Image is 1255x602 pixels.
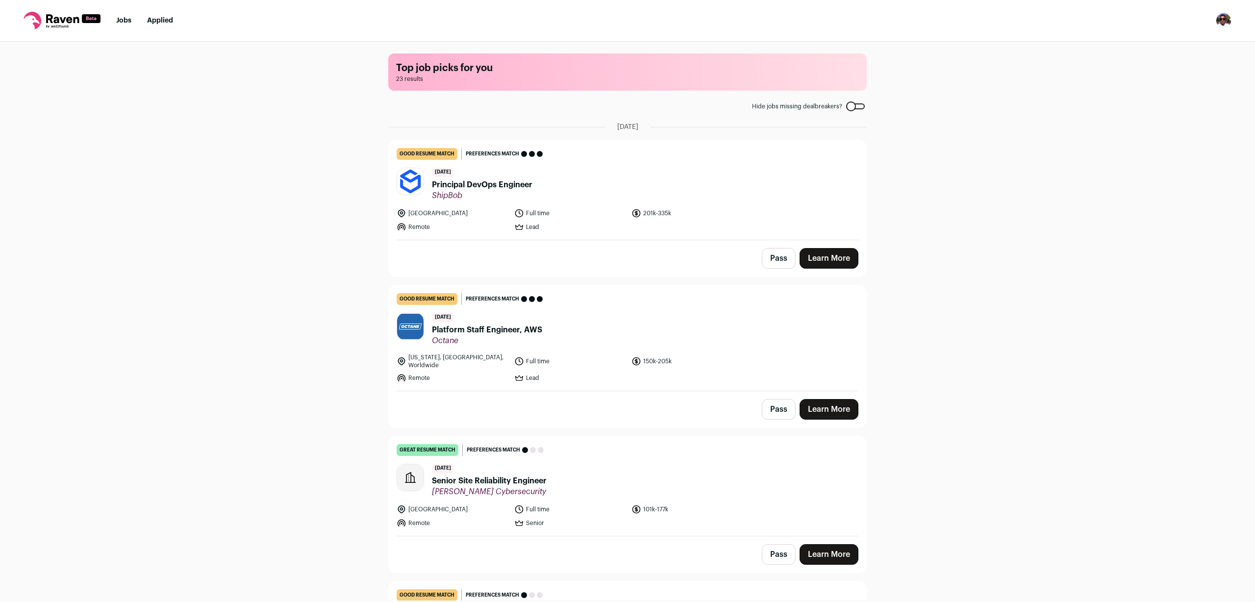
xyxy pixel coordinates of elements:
span: [PERSON_NAME] Cybersecurity [432,487,547,497]
img: a119ab1903c3ad3bb4bce185c87e57709fb0bebd6bb8fd91128b1cadac095091.jpg [397,168,424,195]
li: Full time [514,504,626,514]
span: Octane [432,336,542,346]
img: 488948-medium_jpg [1216,13,1231,28]
a: Learn More [800,248,858,269]
li: Lead [514,222,626,232]
li: 201k-335k [631,208,743,218]
li: Lead [514,373,626,383]
h1: Top job picks for you [396,61,859,75]
li: Remote [397,222,508,232]
button: Pass [762,248,796,269]
span: Platform Staff Engineer, AWS [432,324,542,336]
span: Principal DevOps Engineer [432,179,532,191]
img: company-logo-placeholder-414d4e2ec0e2ddebbe968bf319fdfe5acfe0c9b87f798d344e800bc9a89632a0.png [397,464,424,491]
img: 25129714d7c7ec704e5d313338a51f77eb1223523d0a796a02c8d9f8fc8ef1a9.jpg [397,313,424,340]
span: [DATE] [432,168,454,177]
li: Remote [397,518,508,528]
span: Preferences match [467,445,520,455]
a: Learn More [800,544,858,565]
div: good resume match [397,293,457,305]
li: Senior [514,518,626,528]
span: [DATE] [432,464,454,473]
a: good resume match Preferences match [DATE] Principal DevOps Engineer ShipBob [GEOGRAPHIC_DATA] Fu... [389,140,866,240]
span: Preferences match [466,294,519,304]
li: Full time [514,353,626,369]
span: [DATE] [617,122,638,132]
a: Applied [147,17,173,24]
button: Pass [762,544,796,565]
a: great resume match Preferences match [DATE] Senior Site Reliability Engineer [PERSON_NAME] Cybers... [389,436,866,536]
button: Pass [762,399,796,420]
a: Jobs [116,17,131,24]
span: Preferences match [466,149,519,159]
li: [US_STATE], [GEOGRAPHIC_DATA], Worldwide [397,353,508,369]
span: 23 results [396,75,859,83]
li: 101k-177k [631,504,743,514]
a: Learn More [800,399,858,420]
span: [DATE] [432,313,454,322]
div: great resume match [397,444,458,456]
span: Hide jobs missing dealbreakers? [752,102,842,110]
li: Remote [397,373,508,383]
li: [GEOGRAPHIC_DATA] [397,208,508,218]
li: [GEOGRAPHIC_DATA] [397,504,508,514]
li: 150k-205k [631,353,743,369]
span: Senior Site Reliability Engineer [432,475,547,487]
button: Open dropdown [1216,13,1231,28]
li: Full time [514,208,626,218]
span: Preferences match [466,590,519,600]
span: ShipBob [432,191,532,201]
a: good resume match Preferences match [DATE] Platform Staff Engineer, AWS Octane [US_STATE], [GEOGR... [389,285,866,391]
div: good resume match [397,148,457,160]
div: good resume match [397,589,457,601]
